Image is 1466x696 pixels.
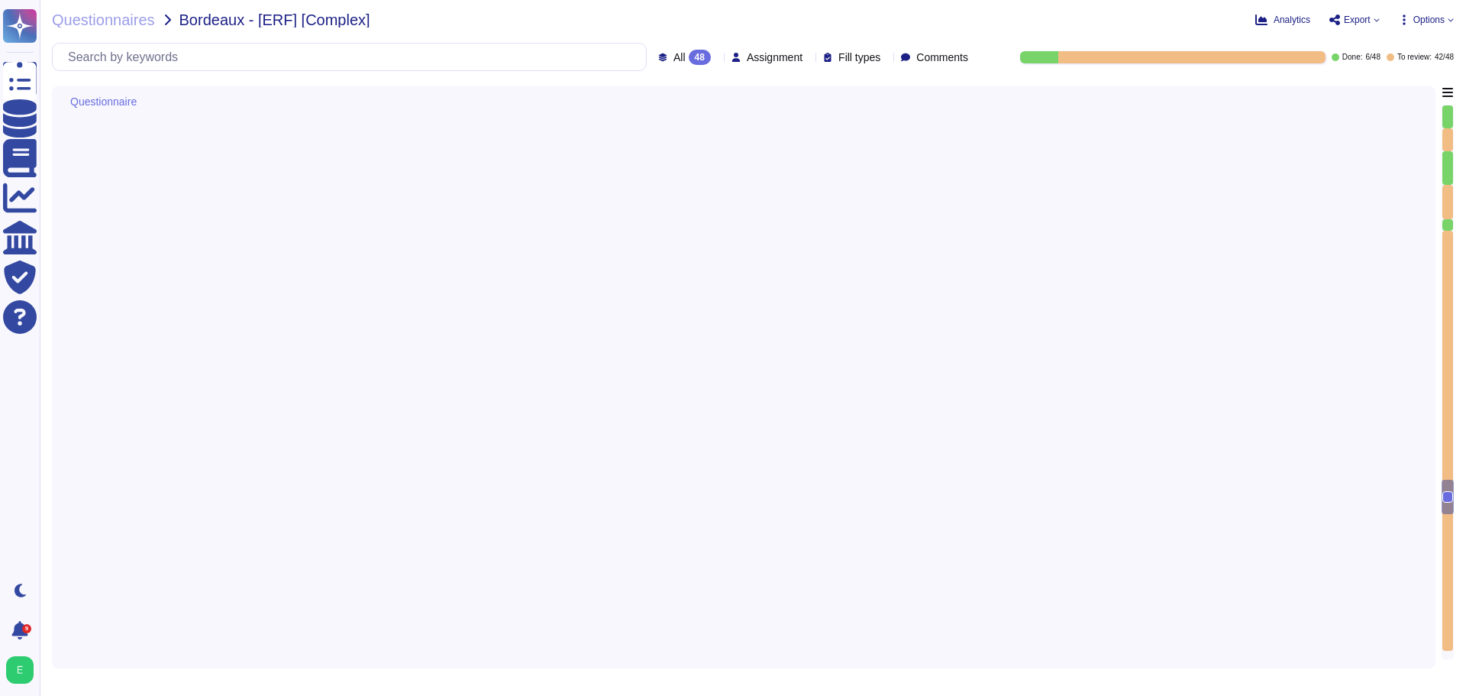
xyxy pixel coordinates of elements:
span: 42 / 48 [1435,53,1454,61]
img: user [6,656,34,684]
button: Analytics [1255,14,1310,26]
span: Comments [916,52,968,63]
span: Assignment [747,52,802,63]
div: 9 [22,624,31,633]
div: 48 [689,50,711,65]
span: 6 / 48 [1365,53,1380,61]
span: Questionnaires [52,12,155,28]
span: Export [1344,15,1371,24]
span: Done: [1342,53,1363,61]
button: user [3,653,44,687]
span: All [673,52,686,63]
input: Search by keywords [60,44,646,70]
span: Bordeaux - [ERF] [Complex] [179,12,370,28]
span: Fill types [838,52,880,63]
span: Analytics [1274,15,1310,24]
span: To review: [1397,53,1432,61]
span: Options [1413,15,1445,24]
span: Questionnaire [70,96,137,107]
